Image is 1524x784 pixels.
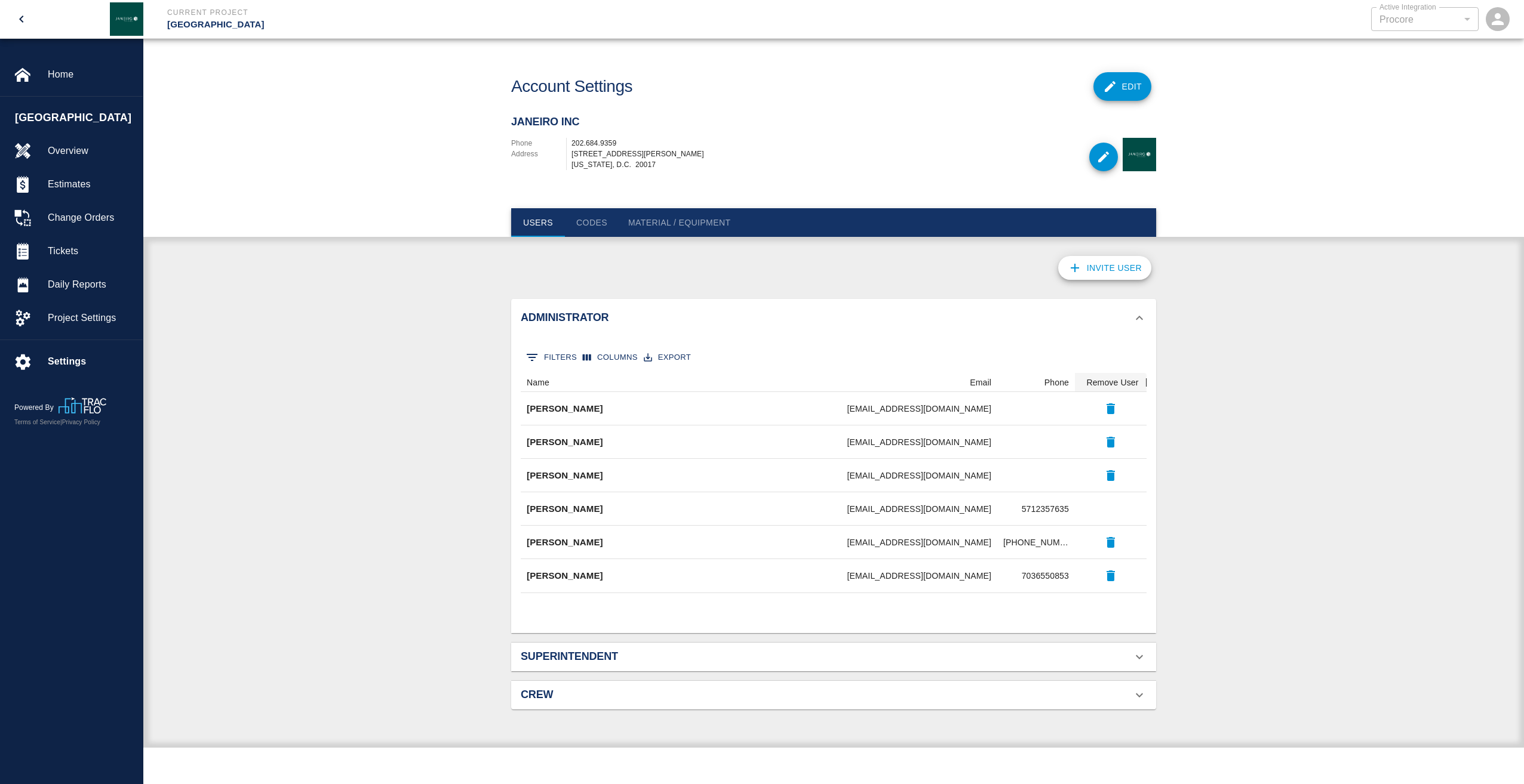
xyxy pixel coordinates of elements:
div: Name [521,373,628,392]
p: [PERSON_NAME] [527,402,603,416]
label: Active Integration [1379,2,1436,12]
div: Remove User [1086,373,1138,392]
div: [STREET_ADDRESS][PERSON_NAME] [US_STATE], D.C. 20017 [571,149,834,170]
button: Select columns [580,348,641,367]
span: Overview [48,144,133,158]
button: Codes [565,208,619,237]
p: [GEOGRAPHIC_DATA] [167,18,826,32]
span: Settings [48,354,133,369]
span: Tickets [48,244,133,258]
button: Invite User [1058,256,1151,280]
button: Edit [1093,72,1152,101]
div: Administrator [511,337,1156,633]
div: Procore [1379,13,1470,26]
h2: Superintendent [521,650,724,663]
div: rjaneiro@janeiroinc.com [847,503,991,515]
span: [GEOGRAPHIC_DATA] [15,110,137,126]
div: 7036550853 [1022,570,1069,582]
span: Project Settings [48,311,133,325]
span: Change Orders [48,211,133,225]
img: Janeiro Inc [110,2,143,36]
div: Remove User [1075,373,1147,392]
div: galdao@janeiroinc.com [847,536,991,548]
div: Phone [1044,373,1069,392]
iframe: Chat Widget [1256,304,1524,784]
div: 5712357635 [1022,503,1069,515]
div: Crew [511,681,1156,709]
div: eramia@janeiroinc.com [847,570,991,582]
span: Home [48,67,133,82]
button: open drawer [7,5,36,33]
span: | [60,419,62,425]
div: 202-290-7817 [1003,536,1069,548]
button: Show filters [523,348,580,367]
div: Phone [997,373,1075,392]
button: Export [641,348,694,367]
div: Administrator [511,299,1156,337]
span: Daily Reports [48,277,133,292]
div: cgildon@janeiroinc.com [847,470,991,481]
div: Name [527,373,549,392]
h1: Account Settings [511,77,632,97]
div: Email [970,373,991,392]
div: tabs navigation [511,208,1156,237]
span: Estimates [48,177,133,192]
div: ejohnson@janeiroinc.com [847,403,991,415]
a: Privacy Policy [62,419,100,425]
h2: Janeiro Inc [511,116,1156,129]
h2: Administrator [521,311,724,325]
a: Terms of Service [14,419,60,425]
p: Current Project [167,7,826,18]
div: 202.684.9359 [571,138,834,149]
img: Janeiro Inc [1123,138,1156,171]
div: Superintendent [511,643,1156,671]
button: Users [511,208,565,237]
p: [PERSON_NAME] [527,469,603,483]
div: ajaneiro@janeiroinc.com [847,436,991,448]
p: [PERSON_NAME] [527,502,603,516]
button: Material / Equipment [619,208,740,237]
div: Email [628,373,997,392]
p: [PERSON_NAME] [527,436,603,449]
h2: Crew [521,689,724,702]
p: Address [511,149,566,159]
p: [PERSON_NAME] [527,536,603,550]
p: [PERSON_NAME] [527,569,603,583]
img: TracFlo [59,397,106,413]
p: Powered By [14,402,59,413]
p: Phone [511,138,566,149]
